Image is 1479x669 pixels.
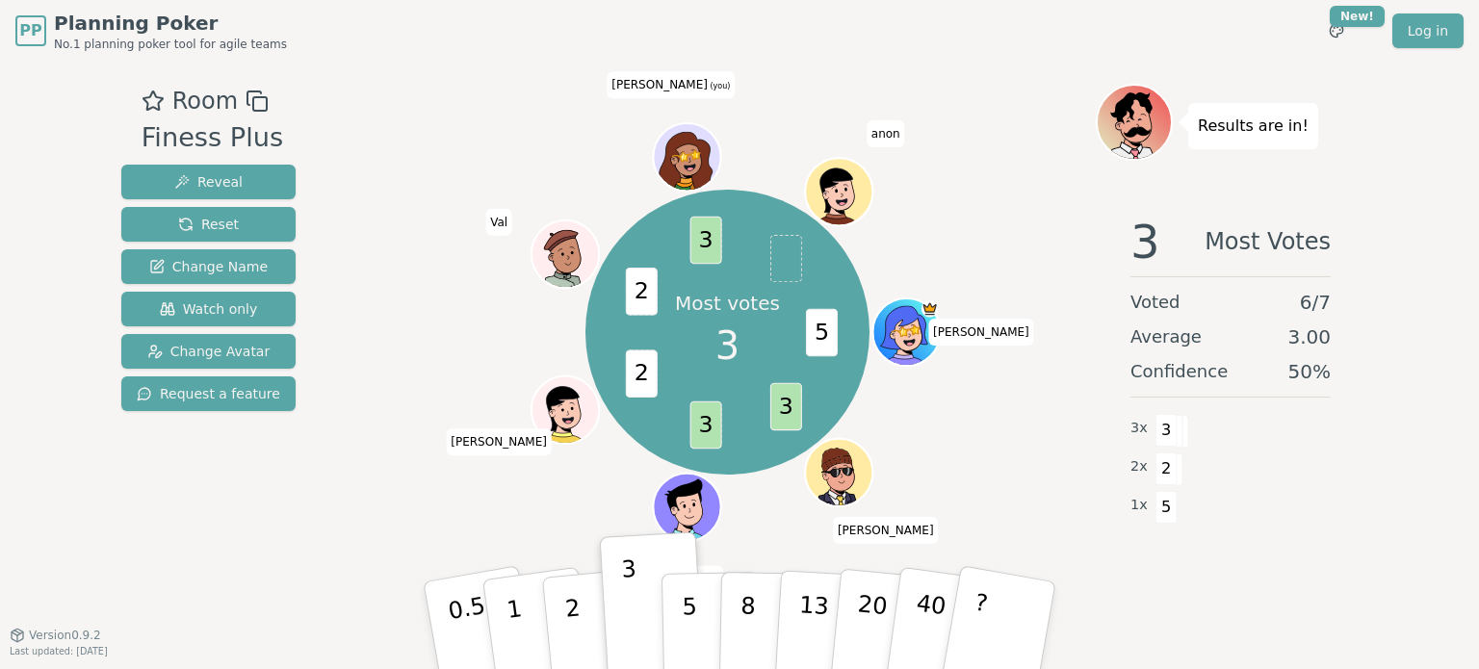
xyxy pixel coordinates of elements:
[121,207,296,242] button: Reset
[626,268,658,316] span: 2
[1287,323,1331,350] span: 3.00
[1330,6,1385,27] div: New!
[142,84,165,118] button: Add as favourite
[1130,418,1148,439] span: 3 x
[1155,414,1178,447] span: 3
[178,215,239,234] span: Reset
[1205,219,1331,265] span: Most Votes
[446,429,552,456] span: Click to change your name
[708,83,731,91] span: (you)
[1130,456,1148,477] span: 2 x
[1319,13,1354,48] button: New!
[54,10,287,37] span: Planning Poker
[1288,358,1331,385] span: 50 %
[690,217,722,265] span: 3
[607,72,735,99] span: Click to change your name
[142,118,284,158] div: Finess Plus
[1198,113,1309,140] p: Results are in!
[715,317,739,374] span: 3
[1300,289,1331,316] span: 6 / 7
[19,19,41,42] span: PP
[1130,495,1148,516] span: 1 x
[147,342,271,361] span: Change Avatar
[15,10,287,52] a: PPPlanning PokerNo.1 planning poker tool for agile teams
[1130,219,1160,265] span: 3
[867,120,905,147] span: Click to change your name
[1130,323,1202,350] span: Average
[1155,452,1178,485] span: 2
[160,299,258,319] span: Watch only
[121,376,296,411] button: Request a feature
[121,292,296,326] button: Watch only
[172,84,238,118] span: Room
[174,172,243,192] span: Reveal
[121,334,296,369] button: Change Avatar
[928,319,1034,346] span: Click to change your name
[121,165,296,199] button: Reveal
[626,349,658,398] span: 2
[675,290,780,317] p: Most votes
[1392,13,1464,48] a: Log in
[485,209,512,236] span: Click to change your name
[921,300,939,318] span: Estelle is the host
[121,249,296,284] button: Change Name
[29,628,101,643] span: Version 0.9.2
[1130,358,1228,385] span: Confidence
[770,383,802,431] span: 3
[656,126,719,190] button: Click to change your avatar
[10,628,101,643] button: Version0.9.2
[54,37,287,52] span: No.1 planning poker tool for agile teams
[806,309,838,357] span: 5
[621,555,642,660] p: 3
[833,517,939,544] span: Click to change your name
[10,646,108,656] span: Last updated: [DATE]
[137,384,280,403] span: Request a feature
[1130,289,1181,316] span: Voted
[690,401,722,450] span: 3
[149,257,268,276] span: Change Name
[1155,491,1178,524] span: 5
